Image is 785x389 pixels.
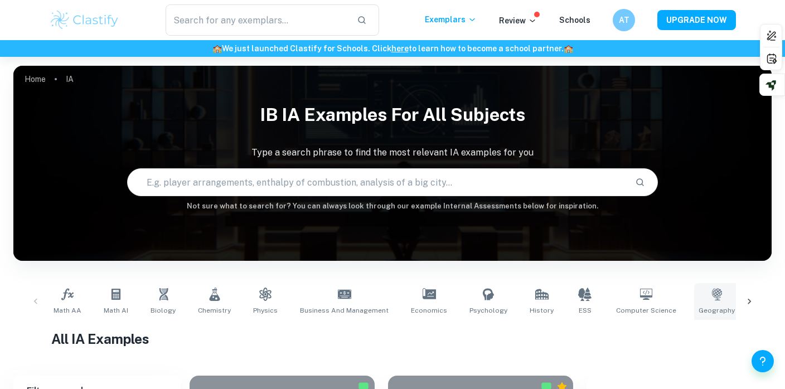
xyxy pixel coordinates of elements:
[13,97,772,133] h1: IB IA examples for all subjects
[253,305,278,315] span: Physics
[469,305,507,315] span: Psychology
[54,305,81,315] span: Math AA
[212,44,222,53] span: 🏫
[559,16,590,25] a: Schools
[300,305,389,315] span: Business and Management
[104,305,128,315] span: Math AI
[128,167,626,198] input: E.g. player arrangements, enthalpy of combustion, analysis of a big city...
[151,305,176,315] span: Biology
[752,350,774,372] button: Help and Feedback
[13,201,772,212] h6: Not sure what to search for? You can always look through our example Internal Assessments below f...
[657,10,736,30] button: UPGRADE NOW
[51,329,734,349] h1: All IA Examples
[499,14,537,27] p: Review
[631,173,650,192] button: Search
[391,44,409,53] a: here
[66,73,74,85] p: IA
[13,146,772,159] p: Type a search phrase to find the most relevant IA examples for you
[2,42,783,55] h6: We just launched Clastify for Schools. Click to learn how to become a school partner.
[411,305,447,315] span: Economics
[530,305,554,315] span: History
[618,14,631,26] h6: AT
[49,9,120,31] img: Clastify logo
[198,305,231,315] span: Chemistry
[613,9,635,31] button: AT
[166,4,348,36] input: Search for any exemplars...
[564,44,573,53] span: 🏫
[579,305,592,315] span: ESS
[425,13,477,26] p: Exemplars
[699,305,735,315] span: Geography
[616,305,676,315] span: Computer Science
[25,71,46,87] a: Home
